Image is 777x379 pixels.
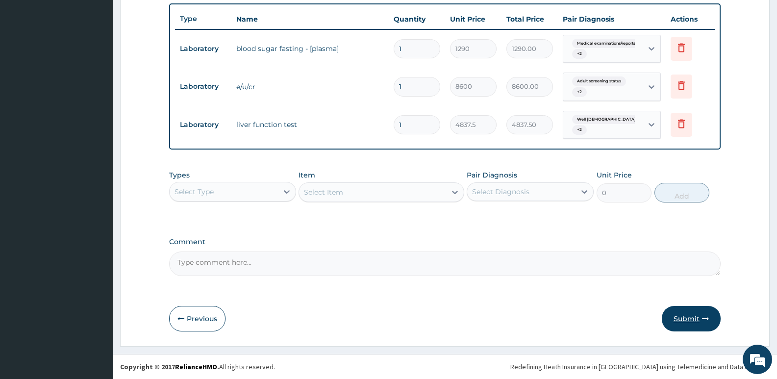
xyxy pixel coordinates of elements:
th: Unit Price [445,9,501,29]
th: Actions [666,9,715,29]
div: Redefining Heath Insurance in [GEOGRAPHIC_DATA] using Telemedicine and Data Science! [510,362,770,372]
span: We're online! [57,124,135,223]
td: Laboratory [175,77,231,96]
div: Select Type [175,187,214,197]
span: Well [DEMOGRAPHIC_DATA] adult [572,115,652,125]
th: Quantity [389,9,445,29]
span: + 2 [572,125,587,135]
td: blood sugar fasting - [plasma] [231,39,389,58]
th: Name [231,9,389,29]
textarea: Type your message and hit 'Enter' [5,268,187,302]
footer: All rights reserved. [113,354,777,379]
span: Medical examinations/reports s... [572,39,646,49]
div: Minimize live chat window [161,5,184,28]
button: Submit [662,306,721,331]
label: Pair Diagnosis [467,170,517,180]
span: + 2 [572,49,587,59]
div: Select Diagnosis [472,187,529,197]
td: liver function test [231,115,389,134]
th: Pair Diagnosis [558,9,666,29]
button: Add [654,183,709,202]
span: Adult screening status [572,76,626,86]
td: Laboratory [175,40,231,58]
button: Previous [169,306,226,331]
img: d_794563401_company_1708531726252_794563401 [18,49,40,74]
td: e/u/cr [231,77,389,97]
label: Unit Price [597,170,632,180]
td: Laboratory [175,116,231,134]
span: + 2 [572,87,587,97]
a: RelianceHMO [175,362,217,371]
strong: Copyright © 2017 . [120,362,219,371]
label: Comment [169,238,721,246]
th: Type [175,10,231,28]
div: Chat with us now [51,55,165,68]
th: Total Price [501,9,558,29]
label: Types [169,171,190,179]
label: Item [299,170,315,180]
